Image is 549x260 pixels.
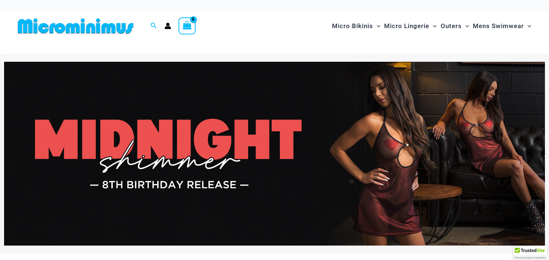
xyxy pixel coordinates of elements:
[373,17,380,36] span: Menu Toggle
[15,18,136,34] img: MM SHOP LOGO FLAT
[329,14,534,38] nav: Site Navigation
[382,15,438,37] a: Micro LingerieMenu ToggleMenu Toggle
[441,17,462,36] span: Outers
[429,17,437,36] span: Menu Toggle
[179,17,196,34] a: View Shopping Cart, empty
[471,15,533,37] a: Mens SwimwearMenu ToggleMenu Toggle
[165,23,171,29] a: Account icon link
[384,17,429,36] span: Micro Lingerie
[462,17,469,36] span: Menu Toggle
[439,15,471,37] a: OutersMenu ToggleMenu Toggle
[332,17,373,36] span: Micro Bikinis
[4,62,545,246] img: Midnight Shimmer Red Dress
[524,17,531,36] span: Menu Toggle
[473,17,524,36] span: Mens Swimwear
[513,246,547,260] div: TrustedSite Certified
[150,21,157,31] a: Search icon link
[330,15,382,37] a: Micro BikinisMenu ToggleMenu Toggle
